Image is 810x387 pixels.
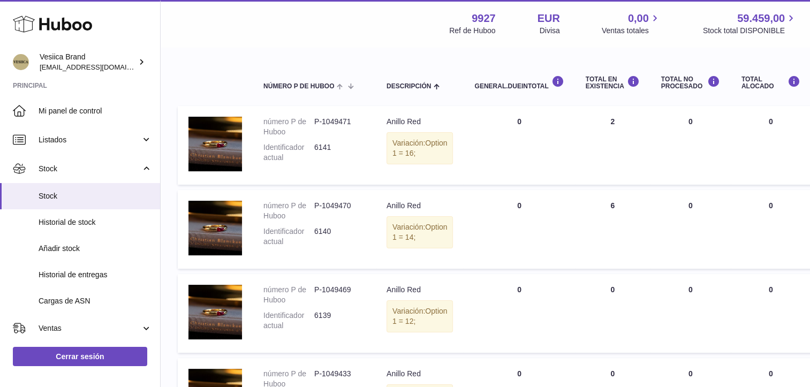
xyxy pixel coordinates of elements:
span: Stock [39,164,141,174]
div: Anillo Red [387,201,453,211]
div: Total en EXISTENCIA [586,75,640,90]
div: Variación: [387,216,453,248]
div: Variación: [387,300,453,332]
span: Descripción [387,83,431,90]
div: Vesiica Brand [40,52,136,72]
div: Total NO PROCESADO [661,75,720,90]
a: Cerrar sesión [13,347,147,366]
td: 6 [575,190,650,269]
dt: número P de Huboo [263,117,314,137]
td: 0 [650,190,731,269]
dt: Identificador actual [263,310,314,331]
td: 0 [464,190,574,269]
img: product image [188,201,242,255]
dt: Identificador actual [263,142,314,163]
strong: 9927 [472,11,496,26]
div: Anillo Red [387,369,453,379]
span: Mi panel de control [39,106,152,116]
td: 0 [650,106,731,185]
span: Historial de stock [39,217,152,227]
span: [EMAIL_ADDRESS][DOMAIN_NAME] [40,63,157,71]
dd: 6141 [314,142,365,163]
dt: número P de Huboo [263,201,314,221]
div: general.dueInTotal [474,75,564,90]
span: Listados [39,135,141,145]
a: 0,00 Ventas totales [602,11,661,36]
div: Anillo Red [387,117,453,127]
dd: P-1049471 [314,117,365,137]
div: Total ALOCADO [741,75,800,90]
div: Ref de Huboo [449,26,495,36]
strong: EUR [538,11,560,26]
dd: P-1049470 [314,201,365,221]
span: 59.459,00 [737,11,785,26]
td: 2 [575,106,650,185]
span: número P de Huboo [263,83,334,90]
span: Stock [39,191,152,201]
td: 0 [650,274,731,353]
span: Ventas [39,323,141,333]
span: Option 1 = 16; [392,139,447,157]
div: Anillo Red [387,285,453,295]
img: product image [188,285,242,339]
dt: Identificador actual [263,226,314,247]
span: Historial de entregas [39,270,152,280]
span: Añadir stock [39,244,152,254]
a: 59.459,00 Stock total DISPONIBLE [703,11,797,36]
dt: número P de Huboo [263,285,314,305]
span: Option 1 = 12; [392,307,447,325]
td: 0 [464,106,574,185]
div: Variación: [387,132,453,164]
span: Option 1 = 14; [392,223,447,241]
dd: 6140 [314,226,365,247]
span: Ventas totales [602,26,661,36]
span: Cargas de ASN [39,296,152,306]
span: 0,00 [628,11,649,26]
img: product image [188,117,242,171]
img: logistic@vesiica.com [13,54,29,70]
dd: P-1049469 [314,285,365,305]
td: 0 [464,274,574,353]
dd: 6139 [314,310,365,331]
span: Stock total DISPONIBLE [703,26,797,36]
td: 0 [575,274,650,353]
div: Divisa [540,26,560,36]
